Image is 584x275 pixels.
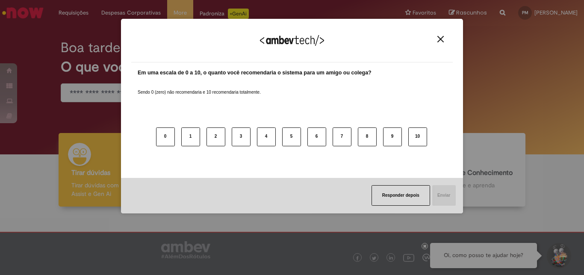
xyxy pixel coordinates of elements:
button: Close [435,35,446,43]
button: 0 [156,127,175,146]
label: Em uma escala de 0 a 10, o quanto você recomendaria o sistema para um amigo ou colega? [138,69,372,77]
img: Close [437,36,444,42]
button: 2 [206,127,225,146]
img: Logo Ambevtech [260,35,324,46]
button: 9 [383,127,402,146]
button: 10 [408,127,427,146]
button: 1 [181,127,200,146]
button: 7 [333,127,351,146]
label: Sendo 0 (zero) não recomendaria e 10 recomendaria totalmente. [138,79,261,95]
button: Responder depois [372,185,430,206]
button: 3 [232,127,251,146]
button: 4 [257,127,276,146]
button: 8 [358,127,377,146]
button: 6 [307,127,326,146]
button: 5 [282,127,301,146]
